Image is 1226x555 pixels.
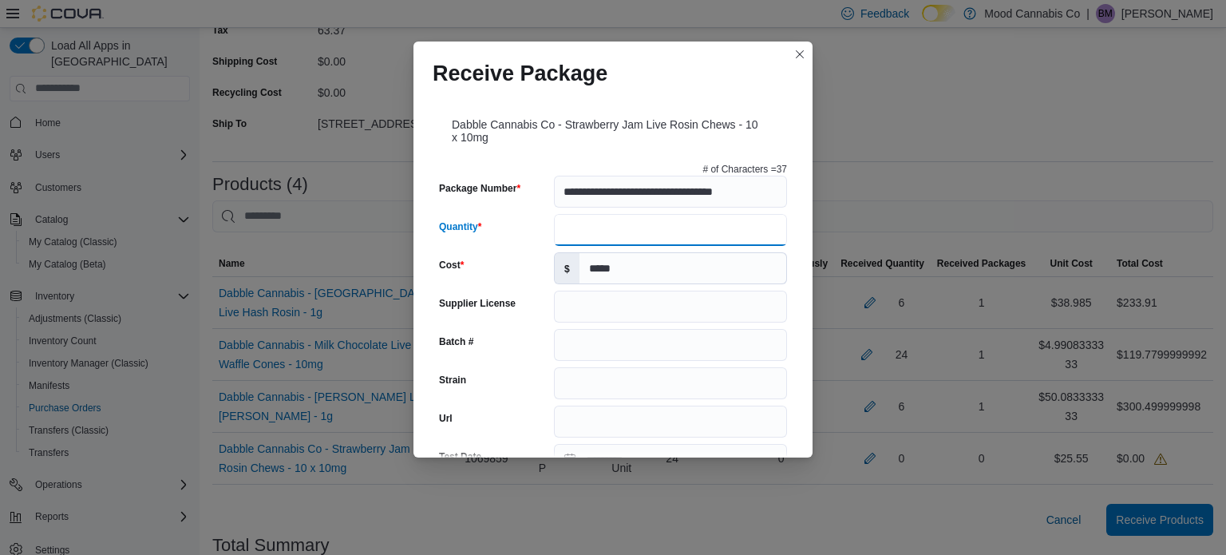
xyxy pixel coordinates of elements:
[433,61,607,86] h1: Receive Package
[555,253,579,283] label: $
[439,335,473,348] label: Batch #
[439,182,520,195] label: Package Number
[439,374,466,387] label: Strain
[439,297,516,310] label: Supplier License
[433,99,793,157] div: Dabble Cannabis Co - Strawberry Jam Live Rosin Chews - 10 x 10mg
[439,259,464,272] label: Cost
[790,45,809,64] button: Closes this modal window
[439,412,453,425] label: Url
[702,163,787,176] p: # of Characters = 37
[554,444,787,476] input: Press the down key to open a popover containing a calendar.
[439,450,481,463] label: Test Date
[439,220,481,233] label: Quantity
